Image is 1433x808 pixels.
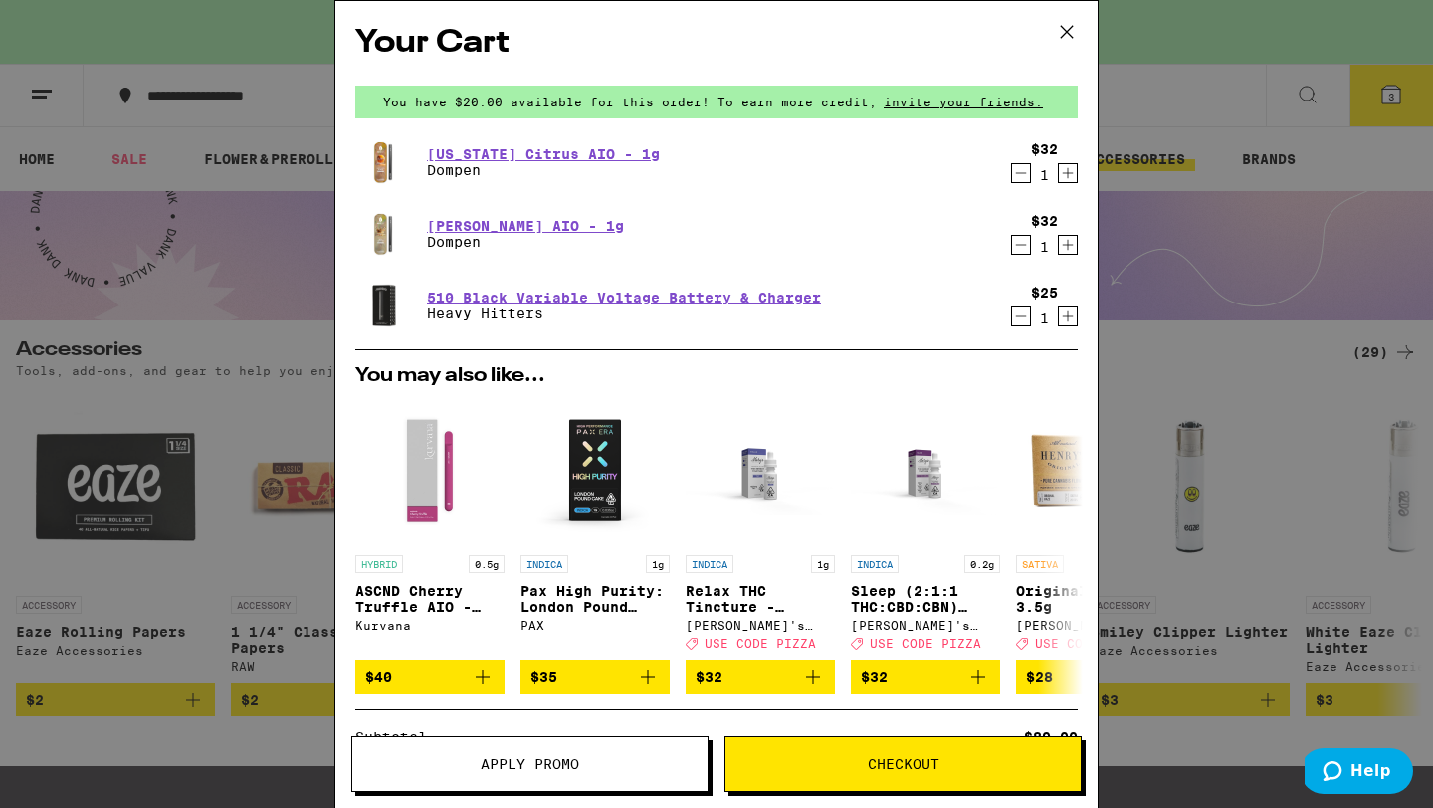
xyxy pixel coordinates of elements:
[1011,306,1031,326] button: Decrement
[964,555,1000,573] p: 0.2g
[1016,555,1064,573] p: SATIVA
[520,583,670,615] p: Pax High Purity: London Pound Cake - 1g
[355,583,505,615] p: ASCND Cherry Truffle AIO - 0.5g
[1031,239,1058,255] div: 1
[811,555,835,573] p: 1g
[646,555,670,573] p: 1g
[851,619,1000,632] div: [PERSON_NAME]'s Medicinals
[1058,306,1078,326] button: Increment
[705,637,816,650] span: USE CODE PIZZA
[520,396,670,545] img: PAX - Pax High Purity: London Pound Cake - 1g
[1035,637,1146,650] span: USE CODE PIZZA
[724,736,1082,792] button: Checkout
[851,660,1000,694] button: Add to bag
[1011,235,1031,255] button: Decrement
[530,669,557,685] span: $35
[861,669,888,685] span: $32
[686,555,733,573] p: INDICA
[1024,730,1078,744] div: $89.00
[383,96,877,108] span: You have $20.00 available for this order! To earn more credit,
[355,730,441,744] div: Subtotal
[355,86,1078,118] div: You have $20.00 available for this order! To earn more credit,invite your friends.
[1016,396,1165,545] img: Henry's Original - Original Haze - 3.5g
[1031,285,1058,301] div: $25
[686,660,835,694] button: Add to bag
[1016,396,1165,660] a: Open page for Original Haze - 3.5g from Henry's Original
[1026,669,1053,685] span: $28
[877,96,1050,108] span: invite your friends.
[520,619,670,632] div: PAX
[1016,660,1165,694] button: Add to bag
[1031,310,1058,326] div: 1
[851,555,899,573] p: INDICA
[696,669,722,685] span: $32
[520,555,568,573] p: INDICA
[365,669,392,685] span: $40
[427,290,821,305] a: 510 Black Variable Voltage Battery & Charger
[355,396,505,660] a: Open page for ASCND Cherry Truffle AIO - 0.5g from Kurvana
[686,396,835,545] img: Mary's Medicinals - Relax THC Tincture - 1000mg
[427,218,624,234] a: [PERSON_NAME] AIO - 1g
[868,757,939,771] span: Checkout
[1305,748,1413,798] iframe: Opens a widget where you can find more information
[520,396,670,660] a: Open page for Pax High Purity: London Pound Cake - 1g from PAX
[355,134,411,190] img: Dompen - California Citrus AIO - 1g
[427,234,624,250] p: Dompen
[851,583,1000,615] p: Sleep (2:1:1 THC:CBD:CBN) Tincture - 200mg
[427,146,660,162] a: [US_STATE] Citrus AIO - 1g
[851,396,1000,660] a: Open page for Sleep (2:1:1 THC:CBD:CBN) Tincture - 200mg from Mary's Medicinals
[427,162,660,178] p: Dompen
[1058,163,1078,183] button: Increment
[355,366,1078,386] h2: You may also like...
[355,206,411,262] img: Dompen - King Louis XIII AIO - 1g
[469,555,505,573] p: 0.5g
[351,736,709,792] button: Apply Promo
[686,396,835,660] a: Open page for Relax THC Tincture - 1000mg from Mary's Medicinals
[427,305,821,321] p: Heavy Hitters
[870,637,981,650] span: USE CODE PIZZA
[355,619,505,632] div: Kurvana
[1058,235,1078,255] button: Increment
[355,278,411,333] img: Heavy Hitters - 510 Black Variable Voltage Battery & Charger
[520,660,670,694] button: Add to bag
[481,757,579,771] span: Apply Promo
[1016,619,1165,632] div: [PERSON_NAME] Original
[355,21,1078,66] h2: Your Cart
[851,396,1000,545] img: Mary's Medicinals - Sleep (2:1:1 THC:CBD:CBN) Tincture - 200mg
[1031,141,1058,157] div: $32
[686,583,835,615] p: Relax THC Tincture - 1000mg
[1011,163,1031,183] button: Decrement
[686,619,835,632] div: [PERSON_NAME]'s Medicinals
[1031,167,1058,183] div: 1
[1031,213,1058,229] div: $32
[1016,583,1165,615] p: Original Haze - 3.5g
[355,660,505,694] button: Add to bag
[355,396,505,545] img: Kurvana - ASCND Cherry Truffle AIO - 0.5g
